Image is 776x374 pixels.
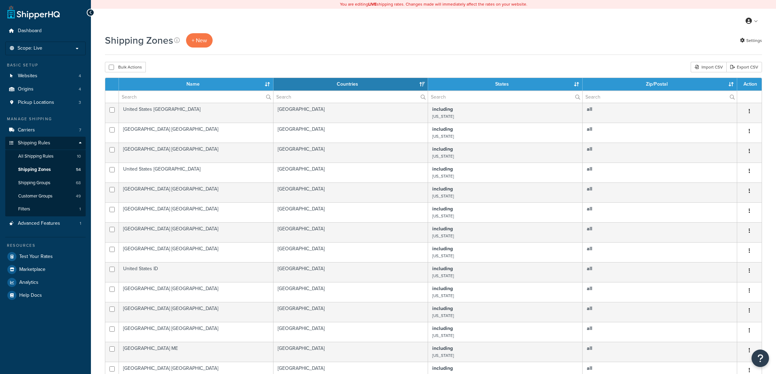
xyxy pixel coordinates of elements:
[5,243,86,249] div: Resources
[119,242,273,262] td: [GEOGRAPHIC_DATA] [GEOGRAPHIC_DATA]
[19,267,45,273] span: Marketplace
[432,205,453,213] b: including
[119,202,273,222] td: [GEOGRAPHIC_DATA] [GEOGRAPHIC_DATA]
[119,103,273,123] td: United States [GEOGRAPHIC_DATA]
[5,83,86,96] a: Origins 4
[105,62,146,72] button: Bulk Actions
[119,322,273,342] td: [GEOGRAPHIC_DATA] [GEOGRAPHIC_DATA]
[17,45,42,51] span: Scope: Live
[5,289,86,302] a: Help Docs
[19,293,42,299] span: Help Docs
[119,302,273,322] td: [GEOGRAPHIC_DATA] [GEOGRAPHIC_DATA]
[5,263,86,276] a: Marketplace
[18,206,30,212] span: Filters
[432,106,453,113] b: including
[5,124,86,137] a: Carriers 7
[432,185,453,193] b: including
[273,103,428,123] td: [GEOGRAPHIC_DATA]
[18,73,37,79] span: Websites
[587,325,592,332] b: all
[273,163,428,182] td: [GEOGRAPHIC_DATA]
[432,285,453,292] b: including
[5,124,86,137] li: Carriers
[5,137,86,150] a: Shipping Rules
[432,253,454,259] small: [US_STATE]
[587,265,592,272] b: all
[5,24,86,37] li: Dashboard
[5,163,86,176] a: Shipping Zones 54
[77,153,81,159] span: 10
[119,182,273,202] td: [GEOGRAPHIC_DATA] [GEOGRAPHIC_DATA]
[273,78,428,91] th: Countries: activate to sort column ascending
[192,36,207,44] span: + New
[5,70,86,82] a: Websites 4
[432,325,453,332] b: including
[119,222,273,242] td: [GEOGRAPHIC_DATA] [GEOGRAPHIC_DATA]
[587,125,592,133] b: all
[587,305,592,312] b: all
[5,190,86,203] a: Customer Groups 49
[18,140,50,146] span: Shipping Rules
[186,33,213,48] a: + New
[432,133,454,139] small: [US_STATE]
[19,280,38,286] span: Analytics
[5,70,86,82] li: Websites
[428,91,582,103] input: Search
[18,193,52,199] span: Customer Groups
[79,127,81,133] span: 7
[119,78,273,91] th: Name: activate to sort column ascending
[5,116,86,122] div: Manage Shipping
[432,273,454,279] small: [US_STATE]
[5,203,86,216] a: Filters 1
[273,282,428,302] td: [GEOGRAPHIC_DATA]
[432,113,454,120] small: [US_STATE]
[79,86,81,92] span: 4
[5,217,86,230] a: Advanced Features 1
[7,5,60,19] a: ShipperHQ Home
[587,245,592,252] b: all
[587,345,592,352] b: all
[18,153,54,159] span: All Shipping Rules
[432,145,453,153] b: including
[432,352,454,359] small: [US_STATE]
[587,285,592,292] b: all
[726,62,762,72] a: Export CSV
[432,365,453,372] b: including
[273,202,428,222] td: [GEOGRAPHIC_DATA]
[432,213,454,219] small: [US_STATE]
[5,96,86,109] li: Pickup Locations
[80,221,81,226] span: 1
[18,221,60,226] span: Advanced Features
[737,78,762,91] th: Action
[587,106,592,113] b: all
[587,185,592,193] b: all
[5,83,86,96] li: Origins
[273,302,428,322] td: [GEOGRAPHIC_DATA]
[5,96,86,109] a: Pickup Locations 3
[432,312,454,319] small: [US_STATE]
[5,137,86,216] li: Shipping Rules
[587,145,592,153] b: all
[119,262,273,282] td: United States ID
[587,205,592,213] b: all
[18,167,51,173] span: Shipping Zones
[587,165,592,173] b: all
[119,123,273,143] td: [GEOGRAPHIC_DATA] [GEOGRAPHIC_DATA]
[76,167,81,173] span: 54
[432,265,453,272] b: including
[5,177,86,189] a: Shipping Groups 68
[18,180,50,186] span: Shipping Groups
[79,73,81,79] span: 4
[18,127,35,133] span: Carriers
[18,28,42,34] span: Dashboard
[432,245,453,252] b: including
[5,217,86,230] li: Advanced Features
[583,91,737,103] input: Search
[587,365,592,372] b: all
[740,36,762,45] a: Settings
[432,193,454,199] small: [US_STATE]
[76,193,81,199] span: 49
[432,345,453,352] b: including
